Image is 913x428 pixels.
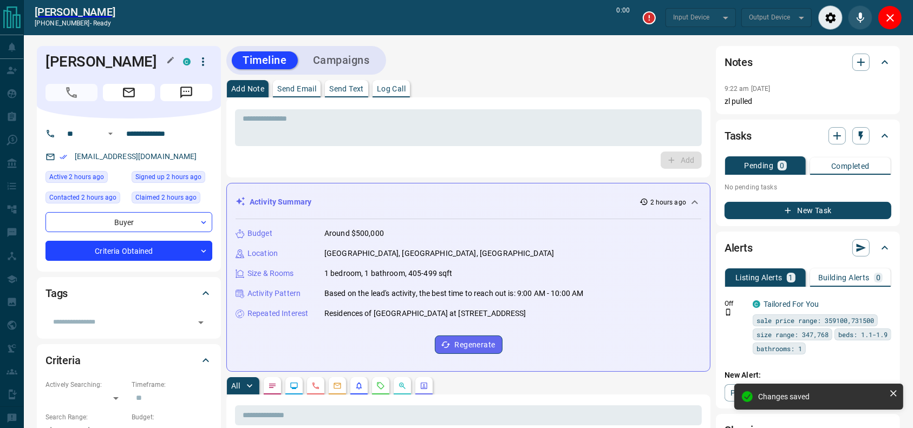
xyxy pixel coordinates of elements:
[876,274,881,281] p: 0
[617,5,630,30] p: 0:00
[49,192,116,203] span: Contacted 2 hours ago
[45,192,126,207] div: Fri Aug 15 2025
[650,197,686,207] p: 2 hours ago
[757,329,829,340] span: size range: 347,768
[35,5,115,18] a: [PERSON_NAME]
[435,335,503,354] button: Regenerate
[135,172,201,182] span: Signed up 2 hours ago
[324,268,453,279] p: 1 bedroom, 1 bathroom, 405-499 sqft
[311,381,320,390] svg: Calls
[247,308,308,319] p: Repeated Interest
[75,152,197,161] a: [EMAIL_ADDRESS][DOMAIN_NAME]
[103,84,155,101] span: Email
[324,228,384,239] p: Around $500,000
[247,288,301,299] p: Activity Pattern
[744,162,773,169] p: Pending
[878,5,902,30] div: Close
[45,280,212,306] div: Tags
[268,381,277,390] svg: Notes
[764,300,819,308] a: Tailored For You
[193,315,208,330] button: Open
[725,49,891,75] div: Notes
[290,381,298,390] svg: Lead Browsing Activity
[231,382,240,390] p: All
[831,162,870,170] p: Completed
[132,412,212,422] p: Budget:
[725,96,891,107] p: zl pulled
[333,381,342,390] svg: Emails
[49,172,104,182] span: Active 2 hours ago
[735,274,782,281] p: Listing Alerts
[758,392,885,401] div: Changes saved
[324,308,526,319] p: Residences of [GEOGRAPHIC_DATA] at [STREET_ADDRESS]
[725,308,732,316] svg: Push Notification Only
[183,58,191,65] div: condos.ca
[160,84,212,101] span: Message
[324,248,554,259] p: [GEOGRAPHIC_DATA], [GEOGRAPHIC_DATA], [GEOGRAPHIC_DATA]
[725,299,746,308] p: Off
[355,381,363,390] svg: Listing Alerts
[45,412,126,422] p: Search Range:
[725,179,891,195] p: No pending tasks
[725,235,891,261] div: Alerts
[725,127,752,144] h2: Tasks
[45,241,212,261] div: Criteria Obtained
[104,127,117,140] button: Open
[247,268,294,279] p: Size & Rooms
[45,352,81,369] h2: Criteria
[725,239,753,256] h2: Alerts
[377,85,406,93] p: Log Call
[725,384,780,401] a: Property
[45,347,212,373] div: Criteria
[789,274,793,281] p: 1
[247,228,272,239] p: Budget
[45,171,126,186] div: Fri Aug 15 2025
[132,380,212,390] p: Timeframe:
[35,18,115,28] p: [PHONE_NUMBER] -
[757,315,874,326] span: sale price range: 359100,731500
[324,288,583,299] p: Based on the lead's activity, the best time to reach out is: 9:00 AM - 10:00 AM
[132,192,212,207] div: Fri Aug 15 2025
[45,285,68,302] h2: Tags
[753,300,760,308] div: condos.ca
[250,196,311,208] p: Activity Summary
[848,5,872,30] div: Mute
[277,85,316,93] p: Send Email
[45,380,126,390] p: Actively Searching:
[60,153,67,161] svg: Email Verified
[725,202,891,219] button: New Task
[725,54,753,71] h2: Notes
[231,85,264,93] p: Add Note
[236,192,701,212] div: Activity Summary2 hours ago
[780,162,784,169] p: 0
[757,343,802,354] span: bathrooms: 1
[725,370,891,381] p: New Alert:
[725,85,771,93] p: 9:22 am [DATE]
[818,274,870,281] p: Building Alerts
[132,171,212,186] div: Fri Aug 15 2025
[302,51,381,69] button: Campaigns
[838,329,888,340] span: beds: 1.1-1.9
[725,123,891,149] div: Tasks
[93,19,112,27] span: ready
[376,381,385,390] svg: Requests
[45,84,97,101] span: Call
[398,381,407,390] svg: Opportunities
[45,212,212,232] div: Buyer
[247,248,278,259] p: Location
[818,5,843,30] div: Audio Settings
[420,381,428,390] svg: Agent Actions
[232,51,298,69] button: Timeline
[135,192,197,203] span: Claimed 2 hours ago
[45,53,167,70] h1: [PERSON_NAME]
[329,85,364,93] p: Send Text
